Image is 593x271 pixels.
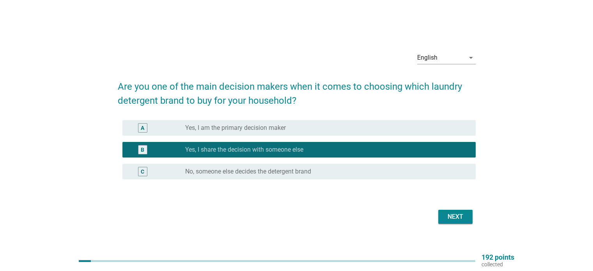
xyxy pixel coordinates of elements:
[185,146,303,154] label: Yes, I share the decision with someone else
[444,212,466,221] div: Next
[481,261,514,268] p: collected
[481,254,514,261] p: 192 points
[185,124,286,132] label: Yes, I am the primary decision maker
[141,124,144,132] div: A
[185,168,311,175] label: No, someone else decides the detergent brand
[141,145,144,154] div: B
[466,53,476,62] i: arrow_drop_down
[141,167,144,175] div: C
[438,210,473,224] button: Next
[417,54,437,61] div: English
[118,72,476,108] h2: Are you one of the main decision makers when it comes to choosing which laundry detergent brand t...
